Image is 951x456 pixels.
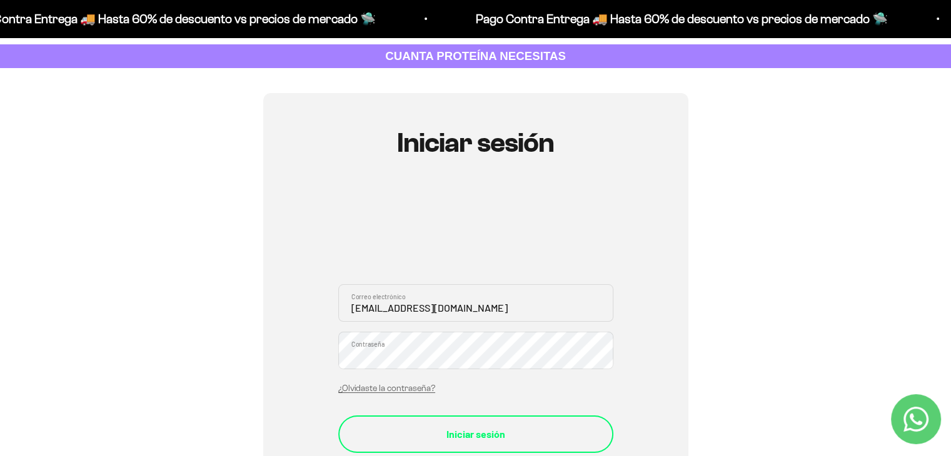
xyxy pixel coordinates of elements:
a: ¿Olvidaste la contraseña? [338,384,435,393]
button: Iniciar sesión [338,415,613,453]
div: Iniciar sesión [363,426,588,442]
iframe: Social Login Buttons [338,195,613,269]
strong: CUANTA PROTEÍNA NECESITAS [385,49,566,62]
p: Pago Contra Entrega 🚚 Hasta 60% de descuento vs precios de mercado 🛸 [476,9,888,29]
h1: Iniciar sesión [338,128,613,158]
